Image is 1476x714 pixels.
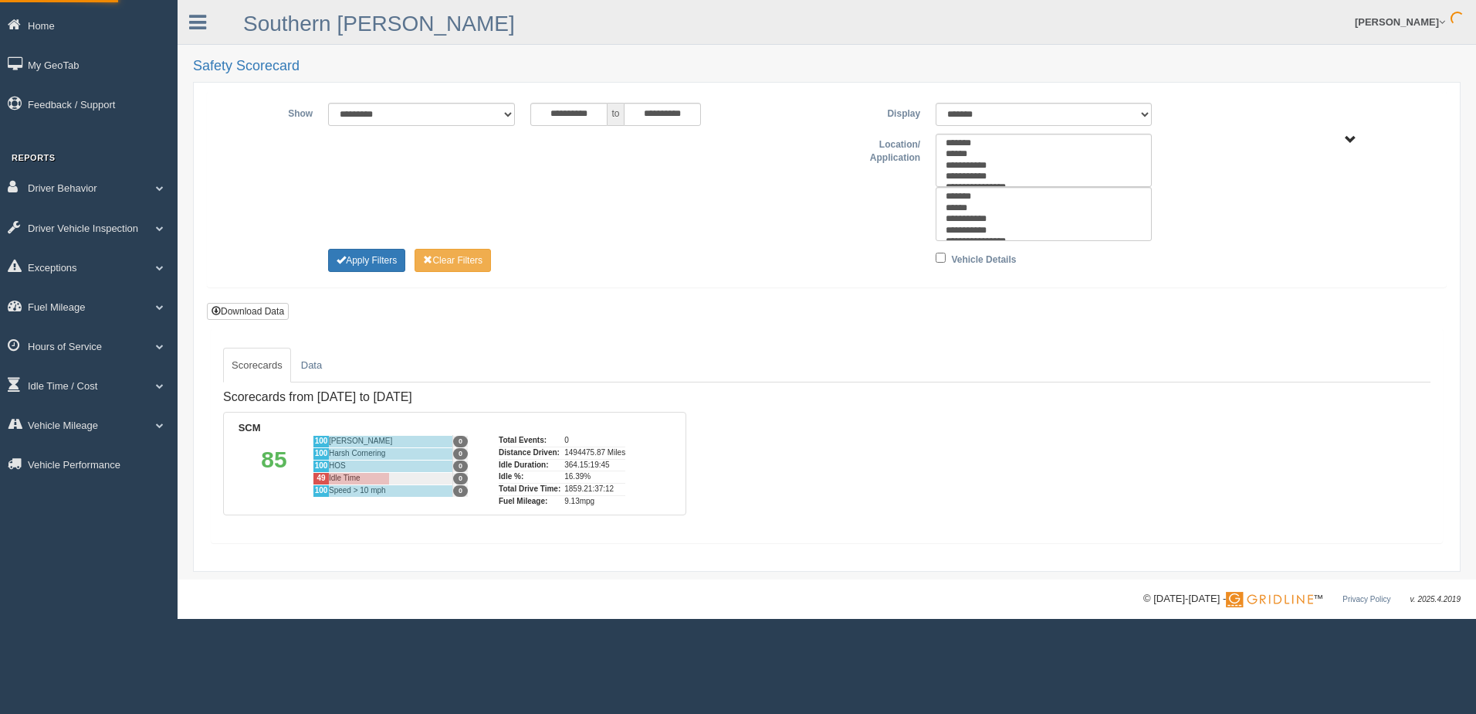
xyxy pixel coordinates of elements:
span: 0 [453,461,468,472]
div: 100 [313,484,329,497]
div: © [DATE]-[DATE] - ™ [1143,591,1461,607]
div: 16.39% [564,471,625,483]
b: SCM [239,422,261,433]
button: Change Filter Options [415,249,491,272]
span: 0 [453,485,468,497]
div: 100 [313,447,329,460]
div: Total Drive Time: [499,483,560,495]
h2: Safety Scorecard [193,59,1461,74]
a: Privacy Policy [1342,595,1390,603]
button: Change Filter Options [328,249,405,272]
label: Show [219,103,320,121]
a: Southern [PERSON_NAME] [243,12,515,36]
div: Fuel Mileage: [499,495,560,508]
div: 100 [313,460,329,472]
button: Download Data [207,303,289,320]
div: Total Events: [499,435,560,447]
a: Data [293,348,330,383]
div: 364.15:19:45 [564,459,625,471]
div: Distance Driven: [499,447,560,459]
div: 1859.21:37:12 [564,483,625,495]
span: to [608,103,623,126]
span: 0 [453,436,468,447]
a: Scorecards [223,348,291,383]
label: Location/ Application [827,134,928,165]
div: 1494475.87 Miles [564,447,625,459]
div: 49 [313,472,329,484]
div: Idle Duration: [499,459,560,471]
img: Gridline [1226,592,1313,607]
div: 0 [564,435,625,447]
label: Vehicle Details [951,249,1016,267]
div: Idle %: [499,471,560,483]
span: v. 2025.4.2019 [1410,595,1461,603]
div: 100 [313,435,329,447]
div: 85 [235,435,313,507]
span: 0 [453,448,468,460]
span: 0 [453,473,468,484]
h4: Scorecards from [DATE] to [DATE] [223,390,686,404]
div: 9.13mpg [564,495,625,508]
label: Display [827,103,928,121]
